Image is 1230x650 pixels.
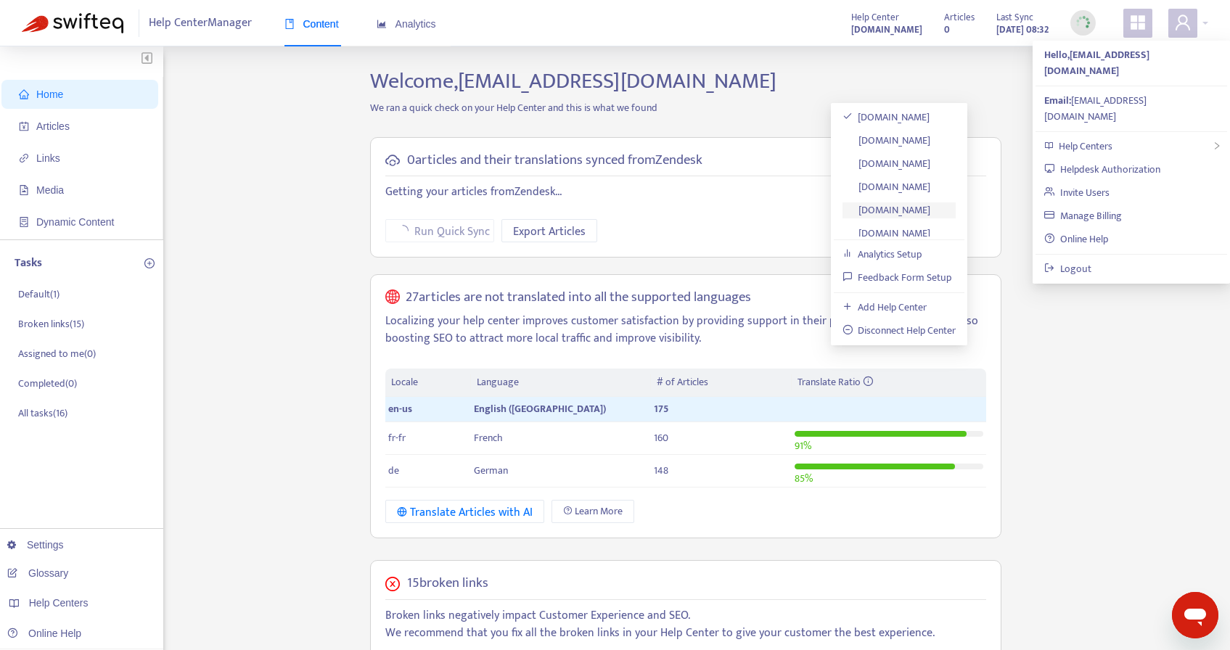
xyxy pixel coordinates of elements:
span: 160 [654,429,668,446]
span: French [474,429,503,446]
span: Help Center [851,9,899,25]
a: Logout [1044,260,1091,277]
strong: Hello, [EMAIL_ADDRESS][DOMAIN_NAME] [1044,46,1149,79]
h5: 15 broken links [407,575,488,592]
a: Online Help [7,628,81,639]
a: [DOMAIN_NAME] [851,21,922,38]
span: Last Sync [996,9,1033,25]
span: English ([GEOGRAPHIC_DATA]) [474,400,606,417]
span: Articles [944,9,975,25]
p: Tasks [15,255,42,272]
span: plus-circle [144,258,155,268]
a: [DOMAIN_NAME] [842,109,930,126]
span: Welcome, [EMAIL_ADDRESS][DOMAIN_NAME] [370,63,776,99]
span: Dynamic Content [36,216,114,228]
span: 91 % [795,437,811,454]
span: Content [284,18,339,30]
span: close-circle [385,577,400,591]
span: de [388,462,399,479]
span: appstore [1129,14,1147,31]
div: Translate Articles with AI [397,503,533,522]
span: file-image [19,185,29,195]
span: container [19,217,29,227]
span: Export Articles [513,223,586,241]
img: sync_loading.0b5143dde30e3a21642e.gif [1074,14,1092,32]
a: Glossary [7,567,68,579]
span: Help Centers [1059,138,1112,155]
span: cloud-sync [385,153,400,168]
a: Analytics Setup [842,246,922,263]
span: Learn More [575,503,623,519]
span: loading [396,224,409,237]
span: 85 % [795,470,813,487]
a: [DOMAIN_NAME] [842,155,931,172]
span: book [284,19,295,29]
button: Run Quick Sync [385,219,494,242]
a: Feedback Form Setup [842,269,952,286]
a: Settings [7,539,64,551]
p: Broken links negatively impact Customer Experience and SEO. We recommend that you fix all the bro... [385,607,986,642]
p: Completed ( 0 ) [18,376,77,391]
p: Broken links ( 15 ) [18,316,84,332]
a: [DOMAIN_NAME] [842,225,931,242]
iframe: Button to launch messaging window [1172,592,1218,638]
span: right [1213,141,1221,150]
span: German [474,462,508,479]
a: Learn More [552,500,634,523]
a: Manage Billing [1044,207,1122,224]
p: All tasks ( 16 ) [18,406,67,421]
span: Run Quick Sync [414,223,490,241]
a: [DOMAIN_NAME] [842,178,931,195]
strong: [DATE] 08:32 [996,22,1049,38]
a: Disconnect Help Center [842,322,956,339]
th: Language [471,369,651,397]
a: [DOMAIN_NAME] [842,132,931,149]
span: area-chart [377,19,387,29]
span: 148 [654,462,668,479]
span: Links [36,152,60,164]
a: Add Help Center [842,299,927,316]
span: 175 [654,400,668,417]
th: # of Articles [651,369,791,397]
span: Help Center Manager [149,9,252,37]
a: [DOMAIN_NAME] [842,202,931,218]
strong: [DOMAIN_NAME] [851,22,922,38]
span: global [385,289,400,306]
strong: 0 [944,22,950,38]
th: Locale [385,369,471,397]
h5: 0 articles and their translations synced from Zendesk [407,152,702,169]
span: user [1174,14,1192,31]
button: Translate Articles with AI [385,500,544,523]
div: [EMAIL_ADDRESS][DOMAIN_NAME] [1044,93,1218,125]
p: Default ( 1 ) [18,287,60,302]
span: home [19,89,29,99]
strong: Email: [1044,92,1071,109]
span: fr-fr [388,429,406,446]
p: Localizing your help center improves customer satisfaction by providing support in their preferre... [385,313,986,347]
span: Analytics [377,18,436,30]
span: en-us [388,400,412,417]
p: Getting your articles from Zendesk ... [385,184,986,201]
span: account-book [19,121,29,131]
div: Translate Ratio [798,374,980,390]
p: Assigned to me ( 0 ) [18,346,96,361]
span: Home [36,89,63,100]
a: Online Help [1044,231,1108,247]
span: Media [36,184,64,196]
span: link [19,153,29,163]
h5: 27 articles are not translated into all the supported languages [406,289,751,306]
a: Invite Users [1044,184,1110,201]
span: Help Centers [29,597,89,609]
a: Helpdesk Authorization [1044,161,1160,178]
p: We ran a quick check on your Help Center and this is what we found [359,100,1012,115]
img: Swifteq [22,13,123,33]
span: Articles [36,120,70,132]
button: Export Articles [501,219,597,242]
